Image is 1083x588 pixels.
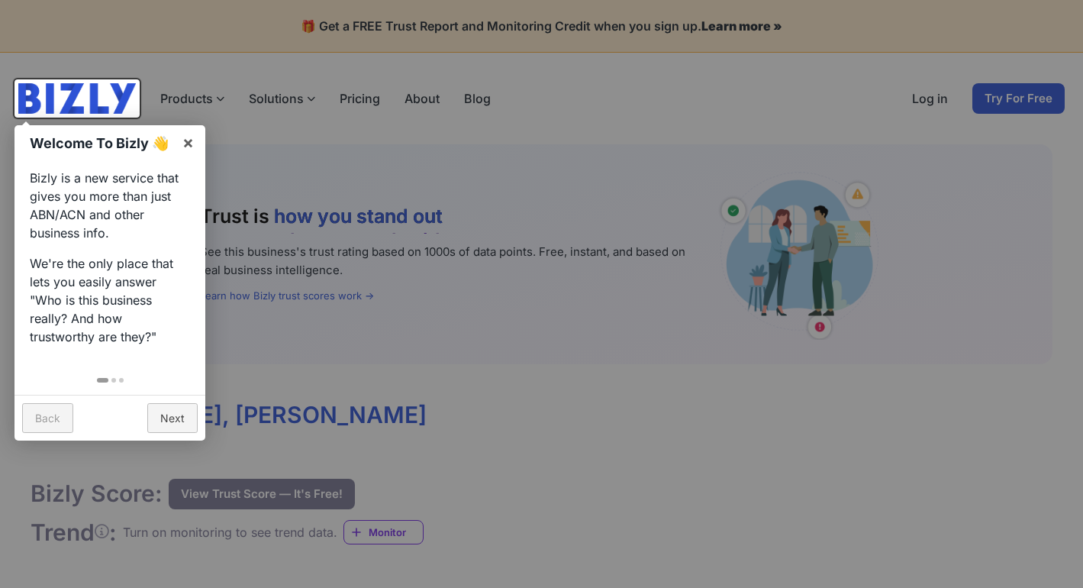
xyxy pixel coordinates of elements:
[30,133,174,153] h1: Welcome To Bizly 👋
[30,254,190,346] p: We're the only place that lets you easily answer "Who is this business really? And how trustworth...
[30,169,190,242] p: Bizly is a new service that gives you more than just ABN/ACN and other business info.
[22,403,73,433] a: Back
[171,125,205,160] a: ×
[147,403,198,433] a: Next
